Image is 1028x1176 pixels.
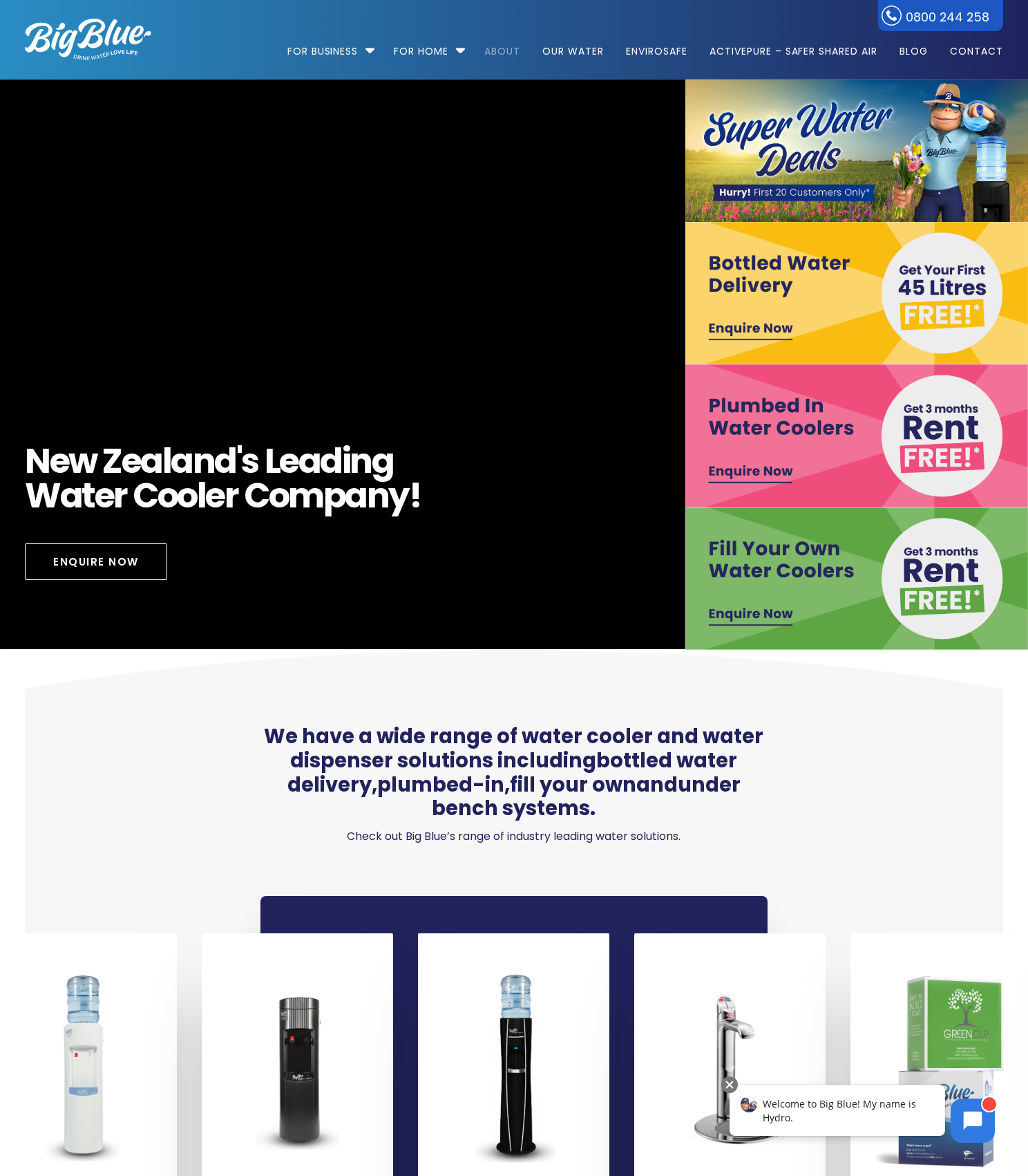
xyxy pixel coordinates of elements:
span: n [367,478,389,513]
a: Enquire Now [25,543,167,580]
span: l [197,478,206,513]
span: e [279,444,298,478]
span: a [60,478,82,513]
a: bottled water delivery [287,747,738,799]
span: o [158,478,178,513]
span: n [350,444,372,478]
span: m [288,478,323,513]
span: s [241,444,258,478]
span: a [345,478,367,513]
span: e [50,444,69,478]
span: e [95,478,114,513]
span: d [320,444,342,478]
span: a [298,444,321,478]
span: n [193,444,215,478]
span: i [342,444,350,478]
span: We have a wide range of water cooler and water dispenser solutions including , , and . [260,725,768,821]
span: r [225,478,238,513]
span: e [205,478,225,513]
span: C [244,478,269,513]
iframe: Chatbot [715,1074,1009,1157]
span: e [122,444,141,478]
span: w [68,444,97,478]
a: under bench systems [432,771,741,823]
span: W [25,478,60,513]
span: y [388,478,409,513]
span: t [82,478,95,513]
span: p [323,478,345,513]
span: Z [102,444,122,478]
span: r [113,478,127,513]
a: fill your own [510,771,636,799]
span: g [372,444,394,478]
span: l [162,444,171,478]
span: L [265,444,280,478]
span: o [177,478,197,513]
span: a [171,444,193,478]
a: plumbed-in [377,771,504,799]
span: N [25,444,50,478]
span: a [140,444,162,478]
img: logo [25,19,151,60]
p: Check out Big Blue’s range of industry leading water solutions. [260,827,768,846]
span: o [269,478,289,513]
span: d [214,444,236,478]
span: C [133,478,158,513]
span: ' [236,444,242,478]
span: ! [409,478,421,513]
